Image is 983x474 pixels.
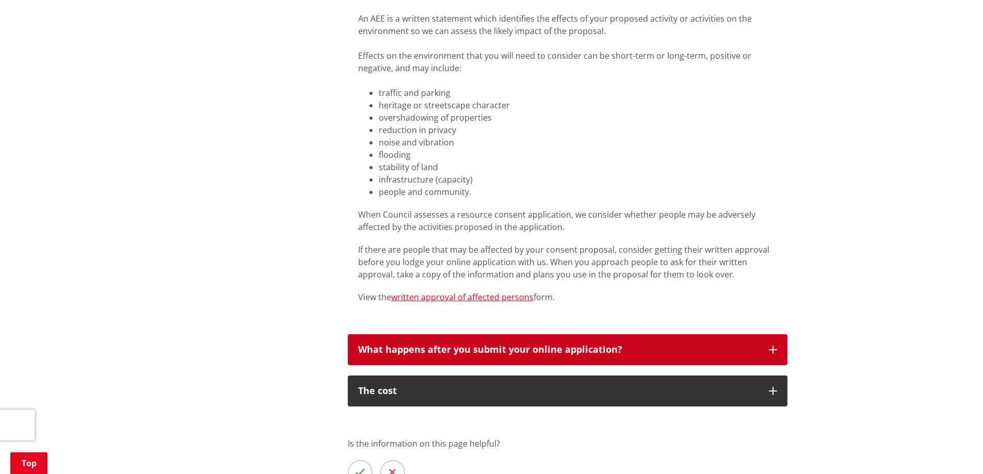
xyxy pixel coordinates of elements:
div: The cost [358,386,759,396]
div: What happens after you submit your online application? [358,345,759,355]
div: An AEE is a written statement which identifies the effects of your proposed activity or activitie... [358,12,777,37]
li: people and community.​ [379,186,777,198]
li: overshadowing of properties​ [379,111,777,124]
button: What happens after you submit your online application? [348,334,787,365]
p: Is the information on this page helpful? [348,437,787,450]
li: reduction in privacy​ [379,124,777,136]
a: written approval of affected persons [391,291,534,303]
span: If there are people that may be affected by your consent proposal, consider getting their written... [358,244,769,280]
li: flooding​ [379,149,777,161]
span: View the form. [358,291,555,303]
li: stability of land​ [379,161,777,173]
a: Top [10,452,47,474]
iframe: Messenger Launcher [936,431,973,468]
button: The cost [348,375,787,406]
span: When Council assesses a resource consent application, we consider whether people may be adversely... [358,209,755,233]
li: noise and vibration​ [379,136,777,149]
div: Effects on the environment that you will need to consider can be short-term or long-term, positiv... [358,50,777,74]
li: heritage or streetscape character​ [379,99,777,111]
li: traffic and parking​ [379,87,777,99]
li: infrastructure (capacity)​ [379,173,777,186]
